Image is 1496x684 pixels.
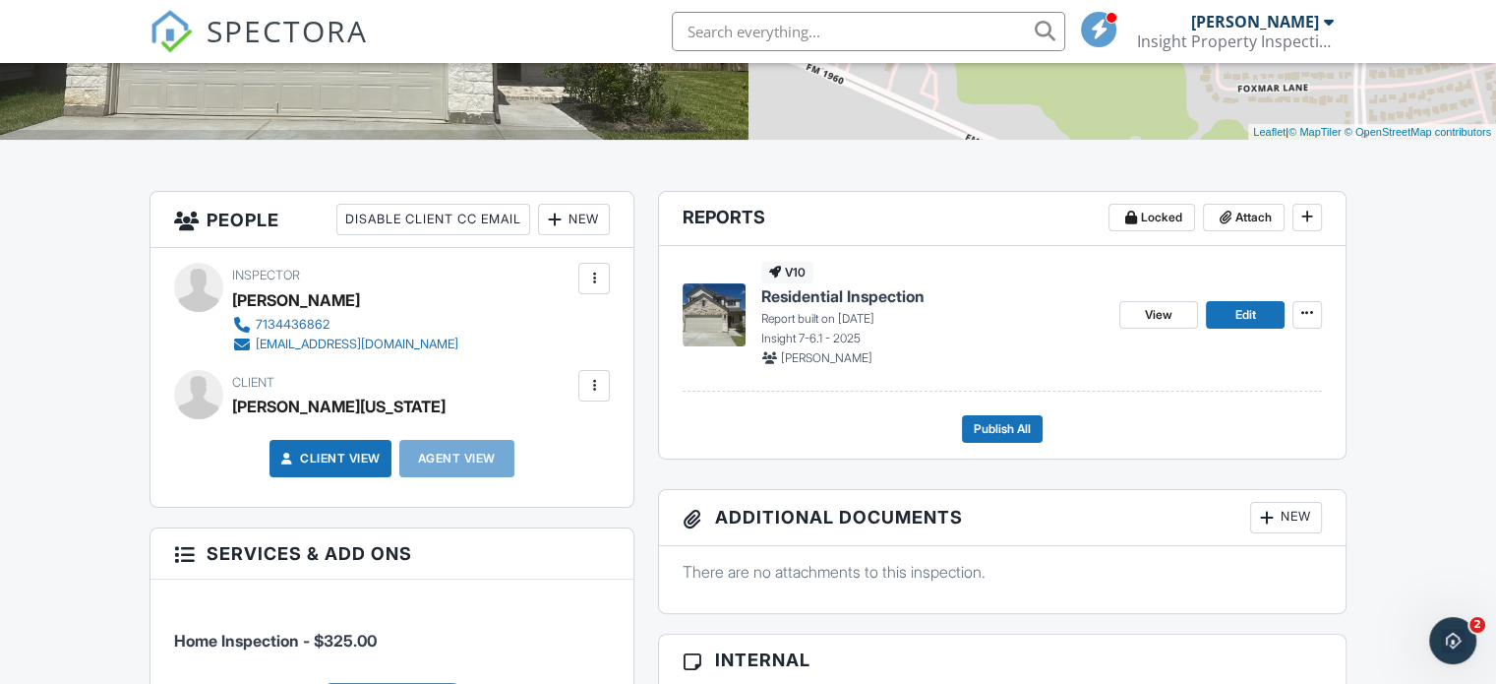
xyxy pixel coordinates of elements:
div: [PERSON_NAME] [232,285,360,315]
a: © MapTiler [1288,126,1342,138]
div: | [1248,124,1496,141]
a: Client View [276,449,381,468]
h3: Services & Add ons [150,529,633,580]
a: [EMAIL_ADDRESS][DOMAIN_NAME] [232,335,458,354]
h3: Additional Documents [659,490,1346,546]
li: Manual fee: Home Inspection [174,594,610,667]
a: SPECTORA [150,27,368,68]
div: Insight Property Inspections [1137,31,1334,51]
span: Client [232,375,274,390]
div: [PERSON_NAME] [1191,12,1319,31]
p: There are no attachments to this inspection. [683,561,1322,583]
span: 2 [1469,617,1485,633]
div: [PERSON_NAME][US_STATE] [232,392,446,421]
a: 7134436862 [232,315,458,335]
input: Search everything... [672,12,1065,51]
img: The Best Home Inspection Software - Spectora [150,10,193,53]
a: Leaflet [1253,126,1286,138]
span: Inspector [232,268,300,282]
span: SPECTORA [207,10,368,51]
iframe: Intercom live chat [1429,617,1476,664]
h3: People [150,192,633,248]
div: [EMAIL_ADDRESS][DOMAIN_NAME] [256,337,458,352]
a: © OpenStreetMap contributors [1345,126,1491,138]
div: New [538,204,610,235]
div: 7134436862 [256,317,329,333]
div: New [1250,502,1322,533]
div: Disable Client CC Email [336,204,530,235]
span: Home Inspection - $325.00 [174,631,377,651]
